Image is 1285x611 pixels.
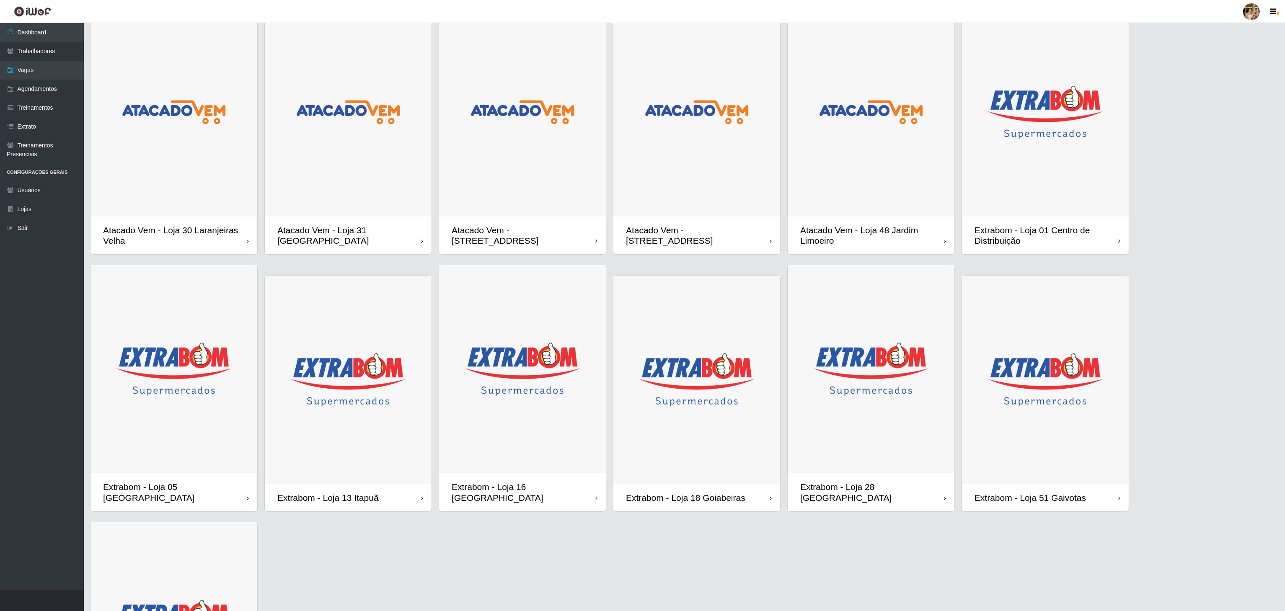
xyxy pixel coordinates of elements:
a: Extrabom - Loja 13 Itapuã [265,276,432,511]
div: Atacado Vem - Loja 48 Jardim Limoeiro [800,225,944,246]
img: cardImg [613,8,780,217]
a: Extrabom - Loja 51 Gaivotas [962,276,1129,511]
img: cardImg [613,276,780,484]
img: cardImg [788,265,954,474]
a: Extrabom - Loja 28 [GEOGRAPHIC_DATA] [788,265,954,511]
a: Atacado Vem - Loja 48 Jardim Limoeiro [788,8,954,254]
div: Extrabom - Loja 01 Centro de Distribuição [975,225,1118,246]
img: cardImg [962,276,1129,484]
div: Atacado Vem - [STREET_ADDRESS] [626,225,770,246]
div: Extrabom - Loja 05 [GEOGRAPHIC_DATA] [103,482,247,503]
img: cardImg [265,8,432,217]
a: Extrabom - Loja 18 Goiabeiras [613,276,780,511]
img: cardImg [439,265,606,474]
div: Extrabom - Loja 28 [GEOGRAPHIC_DATA] [800,482,944,503]
a: Atacado Vem - Loja 31 [GEOGRAPHIC_DATA] [265,8,432,254]
div: Atacado Vem - [STREET_ADDRESS] [452,225,595,246]
div: Extrabom - Loja 51 Gaivotas [975,492,1086,503]
img: cardImg [90,8,257,217]
a: Atacado Vem - [STREET_ADDRESS] [613,8,780,254]
a: Atacado Vem - Loja 30 Laranjeiras Velha [90,8,257,254]
img: cardImg [90,265,257,474]
a: Atacado Vem - [STREET_ADDRESS] [439,8,606,254]
a: Extrabom - Loja 16 [GEOGRAPHIC_DATA] [439,265,606,511]
a: Extrabom - Loja 05 [GEOGRAPHIC_DATA] [90,265,257,511]
img: CoreUI Logo [14,6,51,17]
img: cardImg [788,8,954,217]
div: Atacado Vem - Loja 31 [GEOGRAPHIC_DATA] [277,225,421,246]
img: cardImg [962,8,1129,217]
div: Extrabom - Loja 13 Itapuã [277,492,379,503]
div: Extrabom - Loja 16 [GEOGRAPHIC_DATA] [452,482,595,503]
img: cardImg [265,276,432,484]
a: Extrabom - Loja 01 Centro de Distribuição [962,8,1129,254]
div: Atacado Vem - Loja 30 Laranjeiras Velha [103,225,247,246]
div: Extrabom - Loja 18 Goiabeiras [626,492,745,503]
img: cardImg [439,8,606,217]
